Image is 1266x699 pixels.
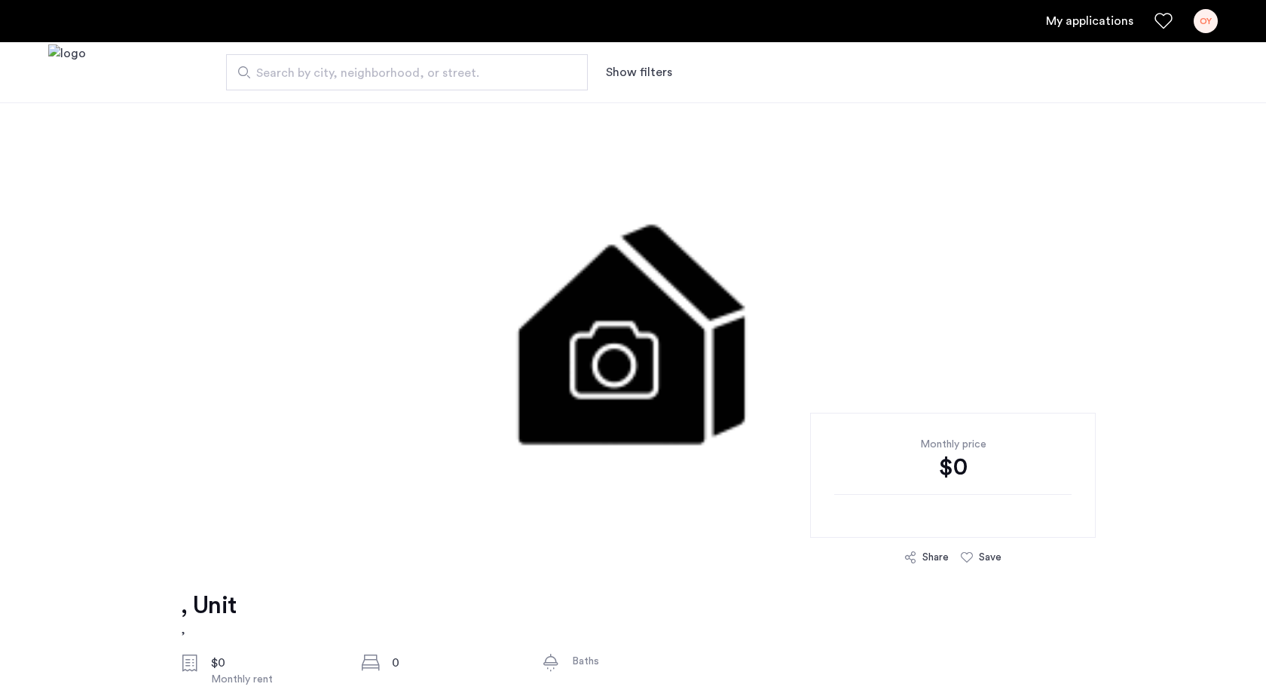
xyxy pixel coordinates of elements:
a: My application [1046,12,1133,30]
div: OY [1194,9,1218,33]
div: $0 [834,452,1072,482]
h2: , [181,621,236,639]
span: Search by city, neighborhood, or street. [256,64,546,82]
a: Favorites [1154,12,1173,30]
a: Cazamio logo [48,44,86,101]
div: $0 [211,654,338,672]
button: Show or hide filters [606,63,672,81]
img: 2.gif [228,102,1038,554]
input: Apartment Search [226,54,588,90]
div: Share [922,550,949,565]
img: logo [48,44,86,101]
div: Baths [572,654,699,669]
div: Save [979,550,1001,565]
h1: , Unit [181,591,236,621]
div: Monthly rent [211,672,338,687]
div: 0 [392,654,518,672]
div: Monthly price [834,437,1072,452]
a: , Unit, [181,591,236,639]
